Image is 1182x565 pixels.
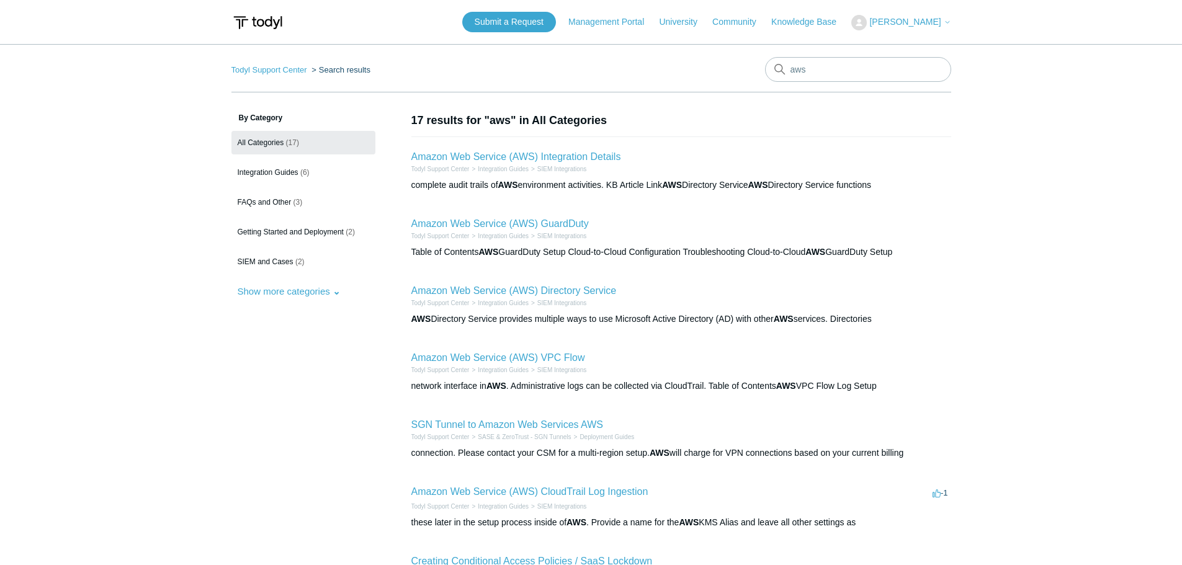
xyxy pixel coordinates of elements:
a: Submit a Request [462,12,556,32]
li: SIEM Integrations [529,365,586,375]
a: Integration Guides [478,503,529,510]
li: Integration Guides [469,164,529,174]
li: SIEM Integrations [529,231,586,241]
a: SIEM Integrations [537,503,586,510]
a: All Categories (17) [231,131,375,154]
a: Integration Guides [478,166,529,172]
span: Integration Guides [238,168,298,177]
em: AWS [774,314,794,324]
span: (3) [293,198,303,207]
span: All Categories [238,138,284,147]
span: (2) [295,257,305,266]
li: SASE & ZeroTrust - SGN Tunnels [469,432,571,442]
a: Todyl Support Center [411,166,470,172]
h3: By Category [231,112,375,123]
li: Integration Guides [469,231,529,241]
h1: 17 results for "aws" in All Categories [411,112,951,129]
a: Knowledge Base [771,16,849,29]
li: Integration Guides [469,502,529,511]
span: FAQs and Other [238,198,292,207]
button: Show more categories [231,280,347,303]
div: connection. Please contact your CSM for a multi-region setup. will charge for VPN connections bas... [411,447,951,460]
li: SIEM Integrations [529,164,586,174]
em: AWS [679,517,699,527]
a: SIEM Integrations [537,367,586,373]
em: AWS [748,180,768,190]
em: AWS [805,247,825,257]
a: Todyl Support Center [411,233,470,239]
li: Todyl Support Center [411,298,470,308]
a: SASE & ZeroTrust - SGN Tunnels [478,434,571,440]
a: Getting Started and Deployment (2) [231,220,375,244]
a: University [659,16,709,29]
a: Todyl Support Center [231,65,307,74]
li: Integration Guides [469,298,529,308]
li: Todyl Support Center [411,164,470,174]
li: SIEM Integrations [529,502,586,511]
span: (17) [286,138,299,147]
div: complete audit trails of environment activities. KB Article Link Directory Service Directory Serv... [411,179,951,192]
a: Todyl Support Center [411,300,470,306]
a: Amazon Web Service (AWS) GuardDuty [411,218,589,229]
em: AWS [411,314,431,324]
a: Amazon Web Service (AWS) Directory Service [411,285,617,296]
a: Integration Guides [478,233,529,239]
li: Todyl Support Center [411,231,470,241]
a: Integration Guides [478,300,529,306]
li: Todyl Support Center [411,432,470,442]
li: Todyl Support Center [411,502,470,511]
a: SGN Tunnel to Amazon Web Services AWS [411,419,603,430]
li: Deployment Guides [571,432,635,442]
a: Community [712,16,769,29]
a: Amazon Web Service (AWS) Integration Details [411,151,621,162]
span: [PERSON_NAME] [869,17,941,27]
li: Todyl Support Center [231,65,310,74]
button: [PERSON_NAME] [851,15,951,30]
span: SIEM and Cases [238,257,293,266]
a: FAQs and Other (3) [231,190,375,214]
a: Todyl Support Center [411,367,470,373]
img: Todyl Support Center Help Center home page [231,11,284,34]
li: Integration Guides [469,365,529,375]
a: Deployment Guides [580,434,634,440]
a: SIEM Integrations [537,300,586,306]
a: SIEM Integrations [537,233,586,239]
a: Integration Guides (6) [231,161,375,184]
em: AWS [566,517,586,527]
a: Amazon Web Service (AWS) VPC Flow [411,352,585,363]
div: these later in the setup process inside of . Provide a name for the KMS Alias and leave all other... [411,516,951,529]
em: AWS [662,180,682,190]
li: SIEM Integrations [529,298,586,308]
li: Search results [309,65,370,74]
div: Directory Service provides multiple ways to use Microsoft Active Directory (AD) with other servic... [411,313,951,326]
em: AWS [650,448,669,458]
a: SIEM and Cases (2) [231,250,375,274]
a: Todyl Support Center [411,503,470,510]
div: network interface in . Administrative logs can be collected via CloudTrail. Table of Contents VPC... [411,380,951,393]
a: SIEM Integrations [537,166,586,172]
a: Todyl Support Center [411,434,470,440]
em: AWS [486,381,506,391]
a: Integration Guides [478,367,529,373]
div: Table of Contents GuardDuty Setup Cloud-to-Cloud Configuration Troubleshooting Cloud-to-Cloud Gua... [411,246,951,259]
em: AWS [776,381,796,391]
a: Amazon Web Service (AWS) CloudTrail Log Ingestion [411,486,648,497]
span: (6) [300,168,310,177]
span: (2) [346,228,355,236]
span: Getting Started and Deployment [238,228,344,236]
em: AWS [478,247,498,257]
input: Search [765,57,951,82]
li: Todyl Support Center [411,365,470,375]
a: Management Portal [568,16,656,29]
span: -1 [933,488,948,497]
em: AWS [498,180,518,190]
